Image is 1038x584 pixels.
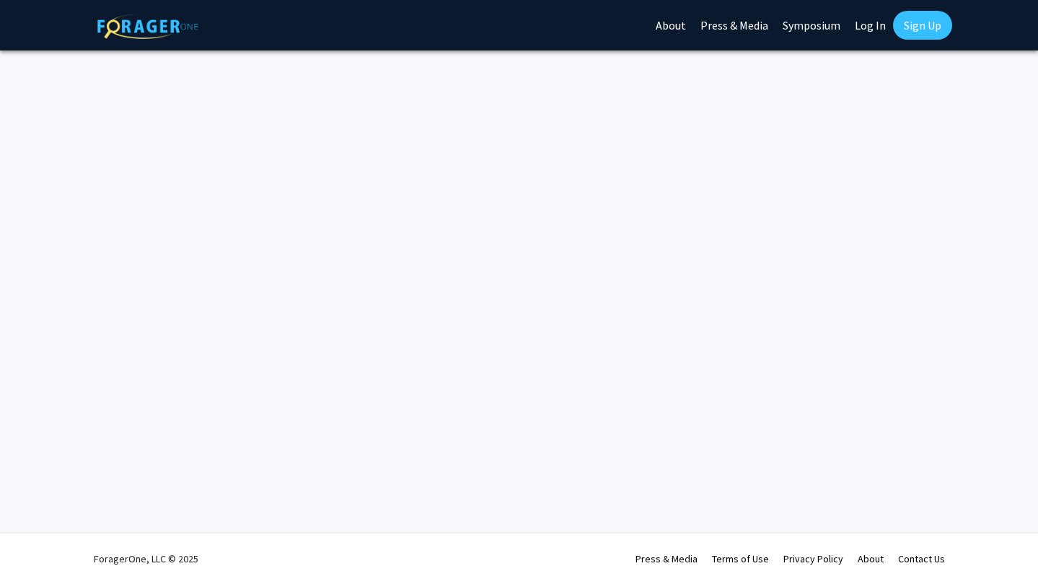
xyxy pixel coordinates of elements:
a: About [858,552,884,565]
a: Sign Up [893,11,952,40]
div: ForagerOne, LLC © 2025 [94,534,198,584]
a: Contact Us [898,552,945,565]
a: Press & Media [635,552,698,565]
a: Privacy Policy [783,552,843,565]
a: Terms of Use [712,552,769,565]
img: ForagerOne Logo [97,14,198,39]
